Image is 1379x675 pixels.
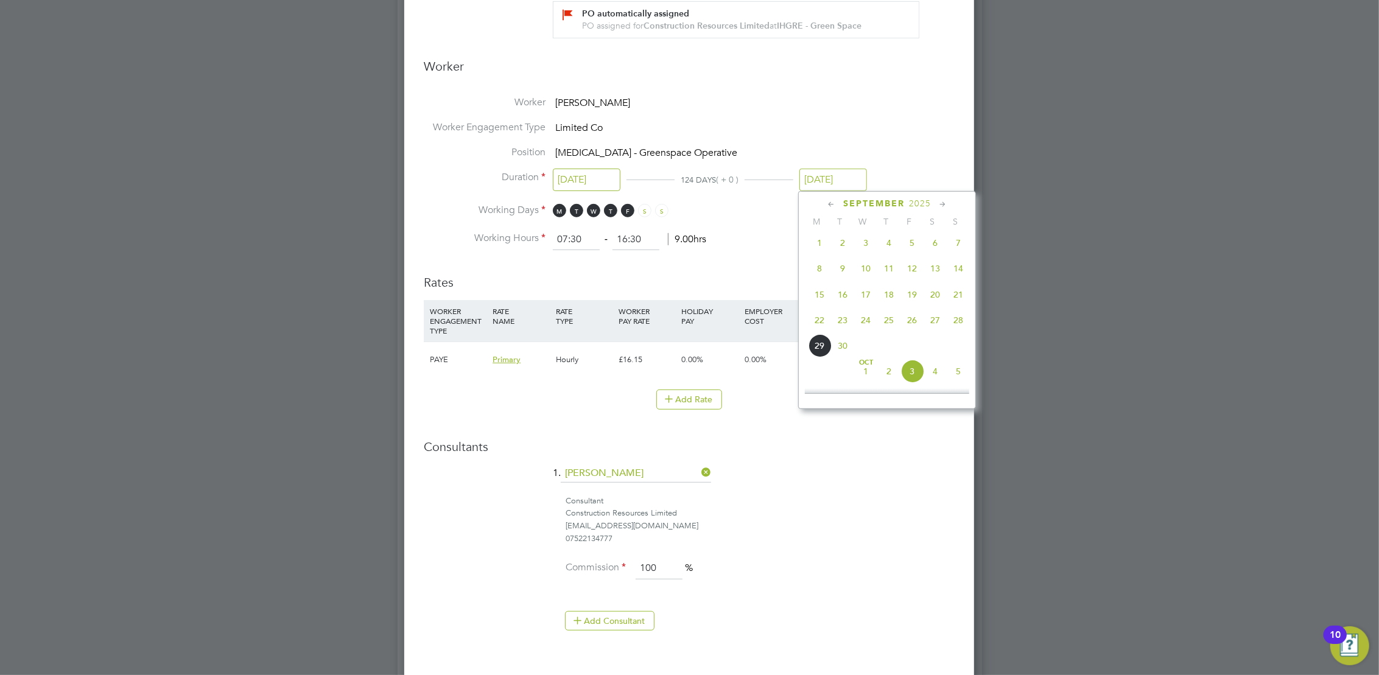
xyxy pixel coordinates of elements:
span: W [851,216,874,227]
span: 7 [831,385,854,408]
span: 9.00hrs [668,233,706,245]
span: 9 [877,385,900,408]
span: M [553,204,566,217]
span: 17 [854,283,877,306]
span: 18 [877,283,900,306]
h3: Rates [424,262,955,290]
div: Construction Resources Limited [566,507,955,520]
div: RATE TYPE [553,300,616,332]
span: F [897,216,921,227]
label: Commission [565,561,626,574]
span: 3 [900,360,924,383]
span: W [587,204,600,217]
span: 21 [947,283,970,306]
span: % [685,562,693,574]
input: 17:00 [612,229,659,251]
span: September [843,198,905,209]
span: 14 [947,257,970,280]
span: S [944,216,967,227]
h3: Worker [424,58,955,84]
b: Construction Resources Limited [644,21,770,31]
button: Add Rate [656,390,722,409]
div: WORKER ENGAGEMENT TYPE [427,300,489,341]
span: S [655,204,668,217]
div: RATE NAME [489,300,552,332]
div: EMPLOYER COST [742,300,804,332]
div: WORKER PAY RATE [616,300,678,332]
div: [EMAIL_ADDRESS][DOMAIN_NAME] [566,520,955,533]
span: 2 [831,231,854,254]
li: 1. [424,464,955,495]
span: 124 DAYS [681,175,716,185]
span: 8 [808,257,831,280]
span: ( + 0 ) [716,174,739,185]
span: 27 [924,309,947,332]
span: 2 [877,360,900,383]
label: Worker Engagement Type [424,121,546,134]
span: T [604,204,617,217]
input: Select one [799,169,867,191]
div: Consultant [566,495,955,508]
span: 16 [831,283,854,306]
span: 19 [900,283,924,306]
span: 11 [924,385,947,408]
span: 5 [947,360,970,383]
b: IHGRE - Green Space [777,21,861,31]
span: F [621,204,634,217]
span: 4 [877,231,900,254]
label: Working Days [424,204,546,217]
span: 10 [854,257,877,280]
span: 20 [924,283,947,306]
span: 15 [808,283,831,306]
h3: Consultants [424,439,955,455]
div: PO assigned for at [582,20,904,32]
span: 6 [924,231,947,254]
span: 22 [808,309,831,332]
span: Oct [854,360,877,366]
span: S [921,216,944,227]
button: Add Consultant [565,611,654,631]
span: 8 [854,385,877,408]
span: 2025 [909,198,931,209]
span: 0.00% [745,354,767,365]
div: 10 [1330,635,1341,651]
span: 24 [854,309,877,332]
span: Primary [493,354,521,365]
span: 25 [877,309,900,332]
b: PO automatically assigned [582,9,689,19]
input: Select one [553,169,620,191]
span: [MEDICAL_DATA] - Greenspace Operative [555,147,737,159]
span: 12 [947,385,970,408]
span: T [828,216,851,227]
span: 29 [808,334,831,357]
div: PAYE [427,342,489,377]
span: 7 [947,231,970,254]
label: Working Hours [424,232,546,245]
span: 13 [924,257,947,280]
span: Limited Co [555,122,603,134]
div: £16.15 [616,342,678,377]
span: 23 [831,309,854,332]
span: 0.00% [682,354,704,365]
span: 10 [900,385,924,408]
span: 28 [947,309,970,332]
span: S [638,204,651,217]
span: 4 [924,360,947,383]
span: 30 [831,334,854,357]
label: Duration [424,171,546,184]
span: 5 [900,231,924,254]
div: 07522134777 [566,533,955,545]
span: T [570,204,583,217]
input: 08:00 [553,229,600,251]
span: 9 [831,257,854,280]
span: 3 [854,231,877,254]
span: 6 [808,385,831,408]
span: M [805,216,828,227]
span: 1 [808,231,831,254]
span: 1 [854,360,877,383]
div: HOLIDAY PAY [679,300,742,332]
span: 26 [900,309,924,332]
span: [PERSON_NAME] [555,97,630,110]
div: Hourly [553,342,616,377]
span: 12 [900,257,924,280]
